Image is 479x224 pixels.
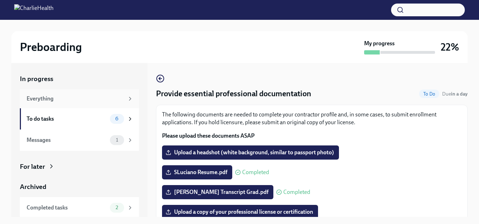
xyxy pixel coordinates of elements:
[441,41,459,53] h3: 22%
[111,205,122,210] span: 2
[162,185,273,199] label: [PERSON_NAME] Transcript Grad.pdf
[167,149,334,156] span: Upload a headshot (white background, similar to passport photo)
[20,40,82,54] h2: Preboarding
[20,89,139,108] a: Everything
[20,182,139,191] a: Archived
[162,145,339,160] label: Upload a headshot (white background, similar to passport photo)
[20,108,139,130] a: To do tasks6
[111,116,123,121] span: 6
[167,189,268,196] span: [PERSON_NAME] Transcript Grad.pdf
[14,4,54,16] img: CharlieHealth
[156,88,311,99] h4: Provide essential professional documentation
[242,170,269,175] span: Completed
[419,91,439,97] span: To Do
[162,132,255,139] strong: Please upload these documents ASAP
[283,189,310,195] span: Completed
[442,91,468,97] span: Due
[27,95,124,103] div: Everything
[20,162,139,171] a: For later
[20,197,139,218] a: Completed tasks2
[20,130,139,151] a: Messages1
[27,136,107,144] div: Messages
[364,40,395,47] strong: My progress
[27,115,107,123] div: To do tasks
[167,169,227,176] span: SLuciano Resume.pdf
[27,204,107,212] div: Completed tasks
[162,205,318,219] label: Upload a copy of your professional license or certification
[20,162,45,171] div: For later
[442,91,468,97] span: September 17th, 2025 09:00
[112,137,122,143] span: 1
[451,91,468,97] strong: in a day
[20,74,139,84] a: In progress
[167,208,313,216] span: Upload a copy of your professional license or certification
[162,165,232,179] label: SLuciano Resume.pdf
[162,111,462,126] p: The following documents are needed to complete your contractor profile and, in some cases, to sub...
